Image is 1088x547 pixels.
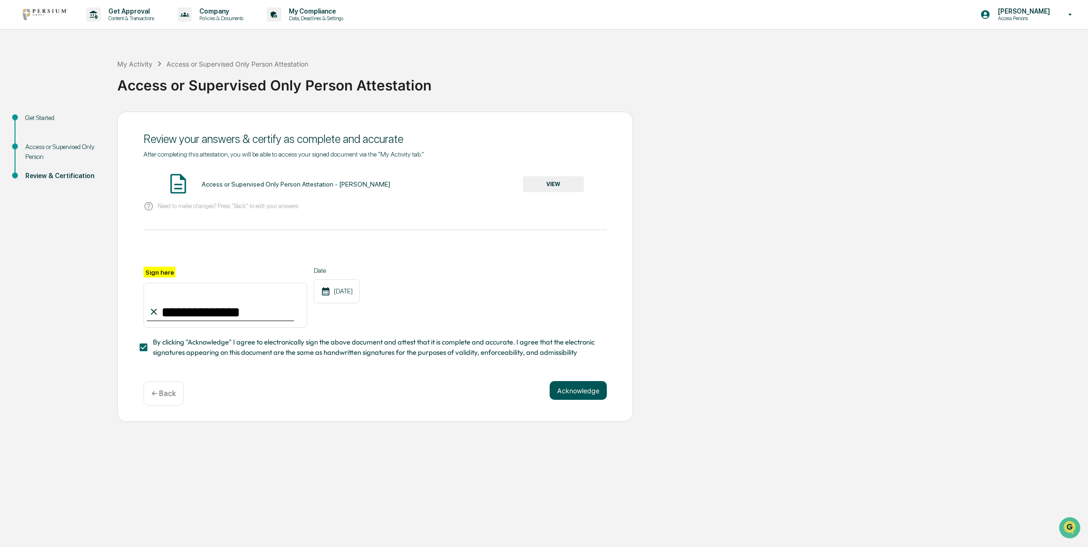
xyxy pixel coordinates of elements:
[6,132,63,149] a: 🔎Data Lookup
[158,202,298,210] p: Need to make changes? Press "Back" to edit your answers
[77,118,116,127] span: Attestations
[144,150,424,158] span: After completing this attestation, you will be able to access your signed document via the "My Ac...
[23,9,68,20] img: logo
[9,137,17,144] div: 🔎
[202,180,390,188] div: Access or Supervised Only Person Attestation - [PERSON_NAME]
[117,69,1083,94] div: Access or Supervised Only Person Attestation
[19,136,59,145] span: Data Lookup
[19,118,60,127] span: Preclearance
[66,158,113,166] a: Powered byPylon
[144,132,607,146] div: Review your answers & certify as complete and accurate
[281,15,348,22] p: Data, Deadlines & Settings
[990,7,1055,15] p: [PERSON_NAME]
[1058,516,1083,541] iframe: Open customer support
[550,381,607,400] button: Acknowledge
[166,172,190,195] img: Document Icon
[314,279,360,303] div: [DATE]
[990,15,1055,22] p: Access Persons
[9,20,171,35] p: How can we help?
[32,81,119,89] div: We're available if you need us!
[523,176,584,192] button: VIEW
[25,113,102,123] div: Get Started
[64,114,120,131] a: 🗄️Attestations
[151,389,176,398] p: ← Back
[166,60,308,68] div: Access or Supervised Only Person Attestation
[144,267,175,277] label: Sign here
[117,60,152,68] div: My Activity
[192,15,248,22] p: Policies & Documents
[9,72,26,89] img: 1746055101610-c473b297-6a78-478c-a979-82029cc54cd1
[6,114,64,131] a: 🖐️Preclearance
[25,171,102,181] div: Review & Certification
[25,142,102,162] div: Access or Supervised Only Person
[101,7,159,15] p: Get Approval
[192,7,248,15] p: Company
[32,72,154,81] div: Start new chat
[101,15,159,22] p: Content & Transactions
[314,267,360,274] label: Date
[9,119,17,127] div: 🖐️
[68,119,76,127] div: 🗄️
[93,159,113,166] span: Pylon
[281,7,348,15] p: My Compliance
[159,75,171,86] button: Start new chat
[153,337,599,358] span: By clicking "Acknowledge" I agree to electronically sign the above document and attest that it is...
